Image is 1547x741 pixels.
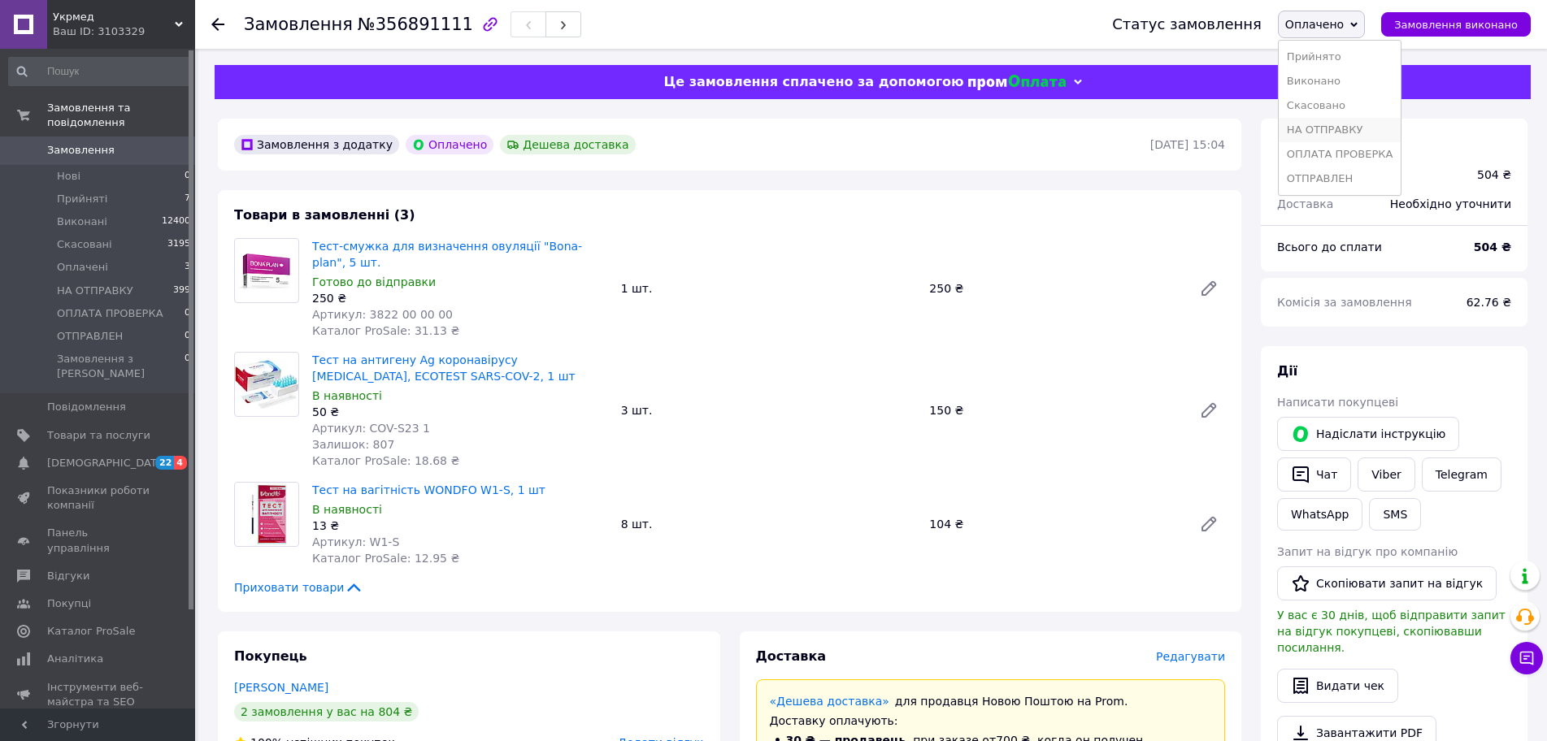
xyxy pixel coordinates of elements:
[312,324,459,337] span: Каталог ProSale: 31.13 ₴
[1285,18,1344,31] span: Оплачено
[1150,138,1225,151] time: [DATE] 15:04
[47,680,150,709] span: Інструменти веб-майстра та SEO
[47,526,150,555] span: Панель управління
[1193,508,1225,540] a: Редагувати
[1474,240,1511,253] b: 504 ₴
[312,438,394,451] span: Залишок: 807
[47,428,150,443] span: Товари та послуги
[1380,186,1521,222] div: Необхідно уточнити
[57,352,185,381] span: Замовлення з [PERSON_NAME]
[57,260,108,275] span: Оплачені
[53,24,195,39] div: Ваш ID: 3103329
[1277,669,1398,703] button: Видати чек
[47,101,195,130] span: Замовлення та повідомлення
[312,454,459,467] span: Каталог ProSale: 18.68 ₴
[1279,118,1401,142] li: НА ОТПРАВКУ
[406,135,493,154] div: Оплачено
[312,535,399,548] span: Артикул: W1-S
[312,389,382,402] span: В наявності
[1277,396,1398,409] span: Написати покупцеві
[173,284,190,298] span: 399
[234,702,419,721] div: 2 замовлення у вас на 804 ₴
[358,15,473,34] span: №356891111
[923,513,1186,535] div: 104 ₴
[53,10,175,24] span: Укрмед
[57,169,80,184] span: Нові
[244,15,353,34] span: Замовлення
[57,329,123,344] span: ОТПРАВЛЕН
[1277,417,1459,451] button: Надіслати інструкцію
[312,518,608,534] div: 13 ₴
[1277,363,1297,379] span: Дії
[770,713,1212,729] div: Доставку оплачують:
[312,308,453,321] span: Артикул: 3822 00 00 00
[47,483,150,513] span: Показники роботи компанії
[1277,498,1362,531] a: WhatsApp
[1277,545,1458,558] span: Запит на відгук про компанію
[185,260,190,275] span: 3
[1112,16,1262,32] div: Статус замовлення
[770,695,889,708] a: «Дешева доставка»
[185,306,190,321] span: 0
[615,513,923,535] div: 8 шт.
[1277,240,1382,253] span: Всього до сплати
[47,569,89,583] span: Відгуки
[1467,296,1511,309] span: 62.76 ₴
[312,290,608,306] div: 250 ₴
[235,250,298,292] img: Тест-смужка для визначення овуляції "Bona-plan", 5 шт.
[57,306,163,321] span: ОПЛАТА ПРОВЕРКА
[615,277,923,300] div: 1 шт.
[185,169,190,184] span: 0
[770,693,1212,709] div: для продавця Новою Поштою на Prom.
[57,214,107,229] span: Виконані
[57,192,107,206] span: Прийняті
[312,552,459,565] span: Каталог ProSale: 12.95 ₴
[47,456,167,470] span: [DEMOGRAPHIC_DATA]
[174,456,187,470] span: 4
[1358,457,1414,492] a: Viber
[1279,45,1401,69] li: Прийнято
[500,135,635,154] div: Дешева доставка
[1277,457,1351,492] button: Чат
[312,422,430,435] span: Артикул: COV-S23 1
[1279,93,1401,118] li: Скасовано
[312,240,582,269] a: Тест-смужка для визначення овуляції "Bona-plan", 5 шт.
[234,681,328,694] a: [PERSON_NAME]
[312,353,576,383] a: Тест на антигену Ag коронавірусу [MEDICAL_DATA], ECOTEST SARS-COV-2, 1 шт
[1422,457,1501,492] a: Telegram
[47,400,126,414] span: Повідомлення
[47,596,91,611] span: Покупці
[57,237,112,252] span: Скасовані
[235,483,298,546] img: Тест на вагітність WONDFO W1-S, 1 шт
[8,57,192,86] input: Пошук
[185,192,190,206] span: 7
[1156,650,1225,663] span: Редагувати
[1277,609,1506,654] span: У вас є 30 днів, щоб відправити запит на відгук покупцеві, скопіювавши посилання.
[1277,296,1412,309] span: Комісія за замовлення
[312,503,382,516] span: В наявності
[1193,272,1225,305] a: Редагувати
[155,456,174,470] span: 22
[234,207,415,223] span: Товари в замовленні (3)
[234,648,307,664] span: Покупець
[47,652,103,666] span: Аналітика
[1381,12,1531,37] button: Замовлення виконано
[234,579,363,596] span: Приховати товари
[1369,498,1421,531] button: SMS
[312,275,436,288] span: Готово до відправки
[663,74,963,89] span: Це замовлення сплачено за допомогою
[615,399,923,422] div: 3 шт.
[162,214,190,229] span: 12400
[185,352,190,381] span: 0
[1279,69,1401,93] li: Виконано
[211,16,224,32] div: Повернутися назад
[235,360,298,409] img: Тест на антигену Ag коронавірусу COVID-19, ECOTEST SARS-COV-2, 1 шт
[968,75,1066,90] img: evopay logo
[1193,394,1225,427] a: Редагувати
[47,143,115,158] span: Замовлення
[1394,19,1518,31] span: Замовлення виконано
[756,648,827,664] span: Доставка
[167,237,190,252] span: 3195
[234,135,399,154] div: Замовлення з додатку
[1279,142,1401,167] li: ОПЛАТА ПРОВЕРКА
